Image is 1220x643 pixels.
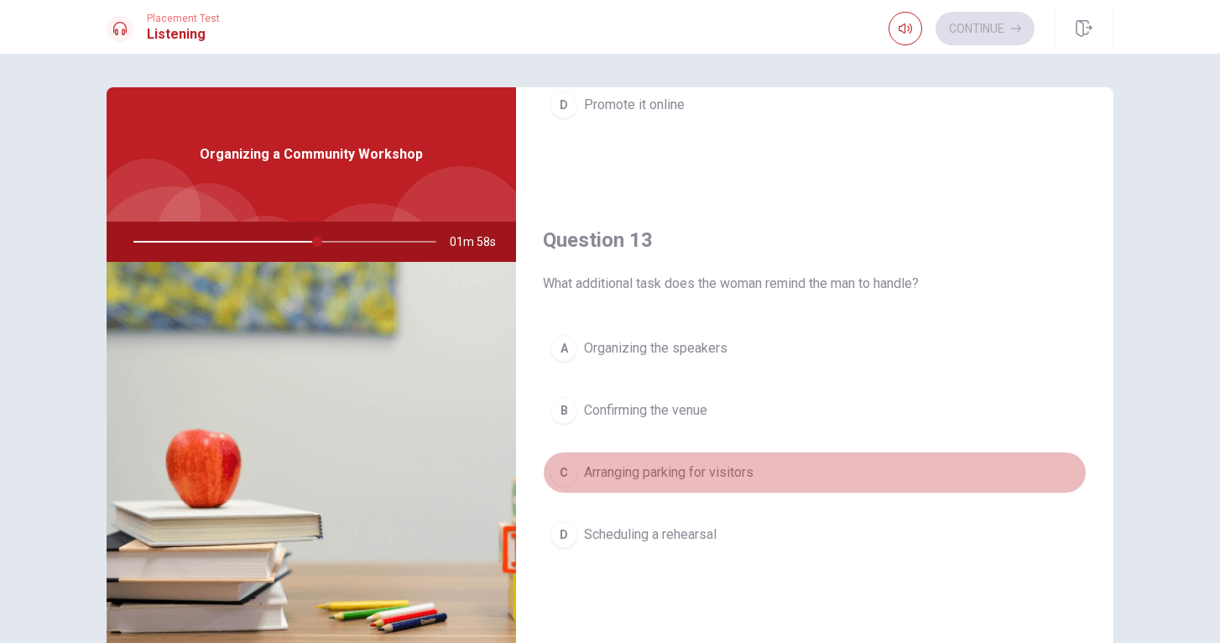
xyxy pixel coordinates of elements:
[147,13,220,24] span: Placement Test
[543,452,1087,494] button: CArranging parking for visitors
[543,227,1087,254] h4: Question 13
[550,397,577,424] div: B
[550,459,577,486] div: C
[584,95,685,115] span: Promote it online
[543,327,1087,369] button: AOrganizing the speakers
[200,144,423,165] span: Organizing a Community Workshop
[584,338,727,358] span: Organizing the speakers
[550,521,577,548] div: D
[550,91,577,118] div: D
[147,24,220,44] h1: Listening
[543,84,1087,126] button: DPromote it online
[543,274,1087,294] span: What additional task does the woman remind the man to handle?
[584,525,717,545] span: Scheduling a rehearsal
[584,400,707,421] span: Confirming the venue
[450,222,509,262] span: 01m 58s
[584,463,753,483] span: Arranging parking for visitors
[543,389,1087,431] button: BConfirming the venue
[550,335,577,362] div: A
[543,514,1087,556] button: DScheduling a rehearsal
